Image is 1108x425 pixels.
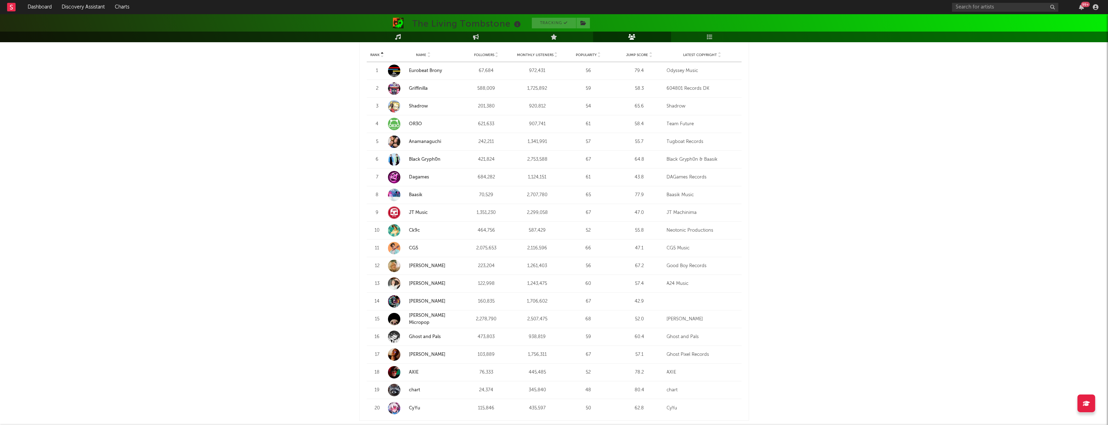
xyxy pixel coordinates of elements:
div: Good Boy Records [667,263,738,270]
div: 60.4 [616,333,663,341]
div: 58.3 [616,85,663,92]
div: 61 [565,121,612,128]
div: 604801 Records DK [667,85,738,92]
a: Baasik [409,193,423,197]
div: 8 [370,192,384,199]
div: 223,204 [463,263,510,270]
div: 67 [565,298,612,305]
a: [PERSON_NAME] [409,281,446,286]
div: 19 [370,387,384,394]
span: Jump Score [626,53,648,57]
a: Black Gryph0n [388,153,459,166]
div: 50 [565,405,612,412]
div: 79.4 [616,67,663,74]
div: 47.0 [616,209,663,216]
a: Griffinilla [388,82,459,95]
a: [PERSON_NAME] [388,295,459,308]
div: 587,429 [514,227,561,234]
div: AXIE [667,369,738,376]
div: 68 [565,316,612,323]
div: 1,124,151 [514,174,561,181]
span: Popularity [576,53,597,57]
a: [PERSON_NAME] [409,264,446,268]
div: 938,819 [514,333,561,341]
div: 421,824 [463,156,510,163]
div: The Living Tombstone [412,18,523,29]
div: 1,243,475 [514,280,561,287]
div: 7 [370,174,384,181]
a: Ghost and Pals [409,335,441,339]
div: 103,889 [463,351,510,358]
a: OR3O [388,118,459,130]
div: 13 [370,280,384,287]
a: [PERSON_NAME] [388,260,459,272]
div: 24,374 [463,387,510,394]
div: 56 [565,67,612,74]
a: [PERSON_NAME] [409,352,446,357]
a: Eurobeat Brony [409,68,443,73]
a: [PERSON_NAME] Micropop [388,312,459,326]
div: 435,597 [514,405,561,412]
div: Tugboat Records [667,138,738,145]
div: 345,840 [514,387,561,394]
div: 6 [370,156,384,163]
div: 66 [565,245,612,252]
div: 621,633 [463,121,510,128]
a: chart [409,388,421,392]
div: 2,116,596 [514,245,561,252]
div: 1,756,311 [514,351,561,358]
div: 52 [565,227,612,234]
a: CyYu [409,406,421,410]
div: 115,846 [463,405,510,412]
a: JT Music [388,206,459,219]
div: 9 [370,209,384,216]
div: 122,998 [463,280,510,287]
div: 43.8 [616,174,663,181]
a: Anamanaguchi [409,139,441,144]
div: Ghost Pixel Records [667,351,738,358]
a: AXIE [409,370,419,375]
a: chart [388,384,459,396]
div: 67 [565,156,612,163]
div: 47.1 [616,245,663,252]
div: 61 [565,174,612,181]
div: JT Machinima [667,209,738,216]
div: 10 [370,227,384,234]
a: JT Music [409,210,428,215]
a: [PERSON_NAME] [409,299,446,304]
div: 17 [370,351,384,358]
span: Latest Copyright [684,53,717,57]
span: Rank [371,53,380,57]
div: 920,812 [514,103,561,110]
div: 2 [370,85,384,92]
a: [PERSON_NAME] [388,277,459,290]
div: 64.8 [616,156,663,163]
div: 445,485 [514,369,561,376]
div: 1,261,403 [514,263,561,270]
div: DAGames Records [667,174,738,181]
div: 65.6 [616,103,663,110]
button: Tracking [532,18,576,28]
div: 70,529 [463,192,510,199]
div: 42.9 [616,298,663,305]
div: 54 [565,103,612,110]
div: 57 [565,138,612,145]
a: Ghost and Pals [388,331,459,343]
div: 67,684 [463,67,510,74]
div: 2,278,790 [463,316,510,323]
button: 99+ [1079,4,1084,10]
div: CG5 Music [667,245,738,252]
span: Monthly Listeners [517,53,553,57]
div: 1,341,991 [514,138,561,145]
input: Search for artists [952,3,1058,12]
div: [PERSON_NAME] [667,316,738,323]
a: [PERSON_NAME] Micropop [409,313,446,325]
span: Followers [474,53,494,57]
div: Odyssey Music [667,67,738,74]
a: Dagames [409,175,429,180]
div: 5 [370,138,384,145]
div: 99 + [1081,2,1090,7]
div: 60 [565,280,612,287]
div: 48 [565,387,612,394]
div: 1,706,602 [514,298,561,305]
